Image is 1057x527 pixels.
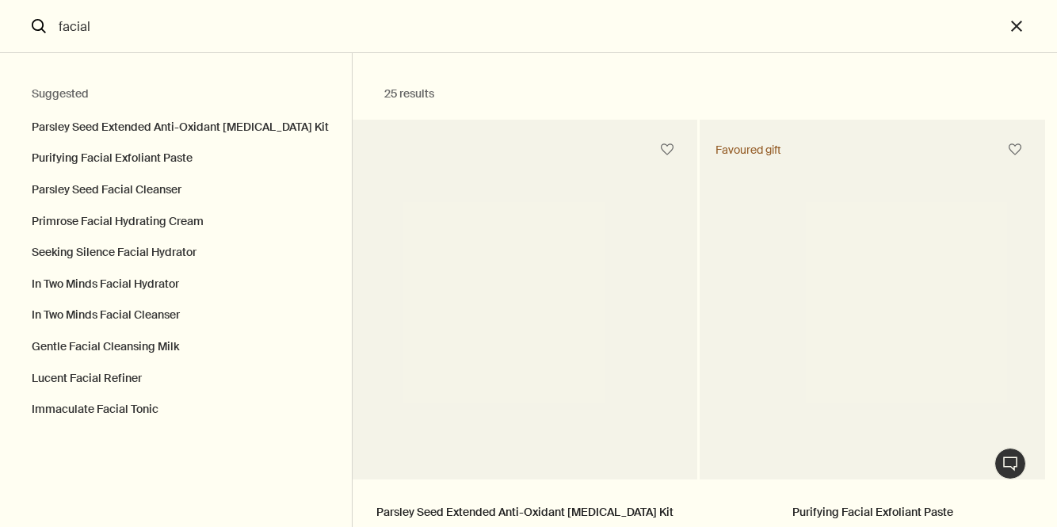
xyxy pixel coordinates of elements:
[1001,136,1029,164] button: Save to cabinet
[994,448,1026,479] button: Live Assistance
[653,136,681,164] button: Save to cabinet
[32,85,320,104] h2: Suggested
[715,143,781,157] div: Favoured gift
[792,505,953,519] a: Purifying Facial Exfoliant Paste
[384,85,955,104] h2: 25 results
[376,505,674,519] a: Parsley Seed Extended Anti-Oxidant [MEDICAL_DATA] Kit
